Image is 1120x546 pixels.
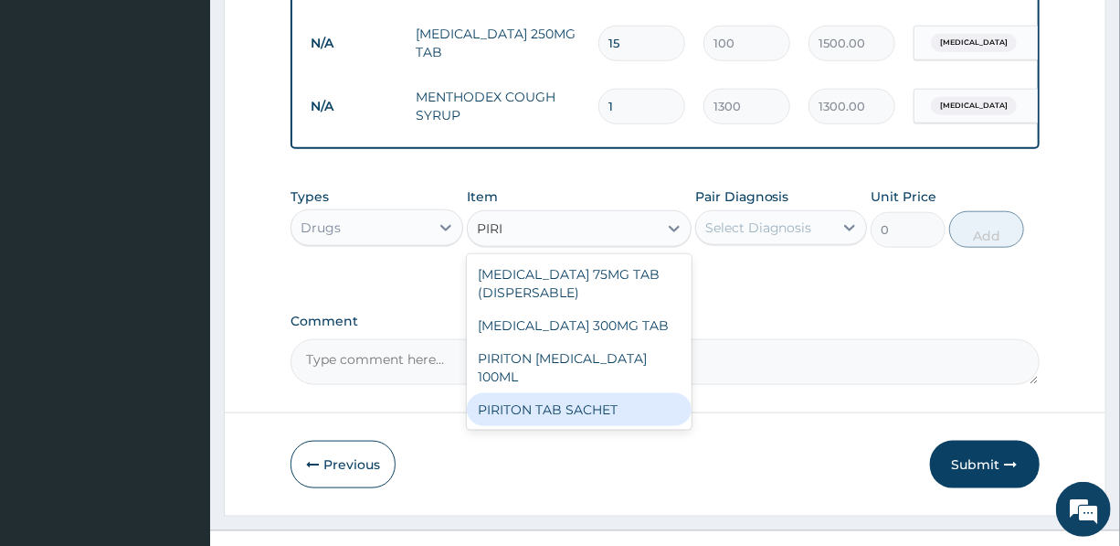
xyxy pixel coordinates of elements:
textarea: Type your message and hit 'Enter' [9,357,348,421]
button: Previous [291,441,396,488]
div: [MEDICAL_DATA] 75MG TAB (DISPERSABLE) [467,258,692,309]
span: We're online! [106,159,252,344]
img: d_794563401_company_1708531726252_794563401 [34,91,74,137]
td: MENTHODEX COUGH SYRUP [407,79,589,134]
td: N/A [301,90,407,123]
div: [MEDICAL_DATA] 300MG TAB [467,309,692,342]
button: Add [949,211,1024,248]
label: Types [291,189,329,205]
label: Unit Price [871,187,936,206]
label: Comment [291,314,1039,329]
div: Minimize live chat window [300,9,343,53]
td: [MEDICAL_DATA] 250MG TAB [407,16,589,70]
div: PIRITON [MEDICAL_DATA] 100ML [467,342,692,393]
button: Submit [930,441,1040,488]
label: Item [467,187,498,206]
label: Pair Diagnosis [695,187,789,206]
td: N/A [301,27,407,60]
span: [MEDICAL_DATA] [931,34,1017,52]
div: Chat with us now [95,102,307,126]
div: PIRITON TAB SACHET [467,393,692,426]
div: Select Diagnosis [705,219,812,237]
div: Drugs [301,219,341,237]
span: [MEDICAL_DATA] [931,97,1017,115]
